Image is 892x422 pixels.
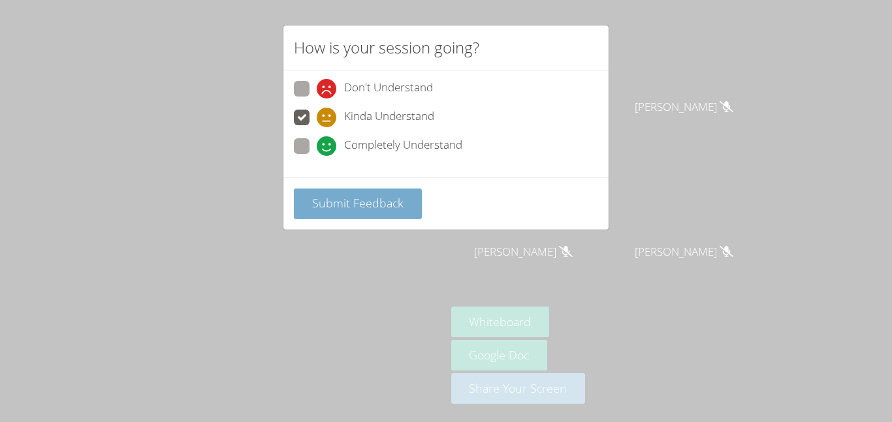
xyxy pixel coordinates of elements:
[344,136,462,156] span: Completely Understand
[312,195,404,211] span: Submit Feedback
[344,108,434,127] span: Kinda Understand
[344,79,433,98] span: Don't Understand
[294,36,479,59] h2: How is your session going?
[294,188,422,219] button: Submit Feedback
